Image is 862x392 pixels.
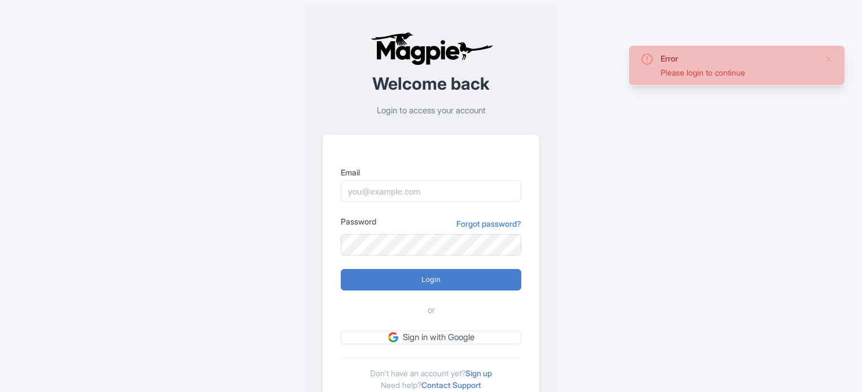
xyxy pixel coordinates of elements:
label: Email [341,166,521,178]
p: Login to access your account [323,104,539,117]
img: logo-ab69f6fb50320c5b225c76a69d11143b.png [368,32,495,65]
div: Don't have an account yet? Need help? [341,358,521,391]
a: Forgot password? [456,218,521,230]
a: Contact Support [421,380,481,390]
img: google.svg [388,332,398,342]
input: you@example.com [341,180,521,202]
a: Sign in with Google [341,331,521,345]
button: Close [824,52,833,66]
label: Password [341,215,376,227]
a: Sign up [465,368,492,378]
h2: Welcome back [323,74,539,93]
div: Error [661,52,815,64]
div: Please login to continue [661,67,815,78]
span: or [428,304,435,317]
input: Login [341,269,521,290]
